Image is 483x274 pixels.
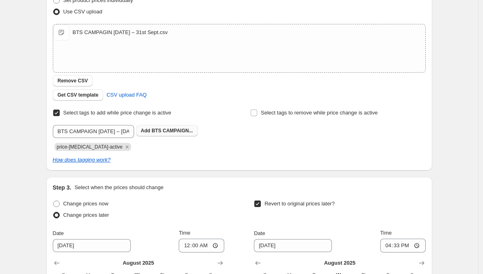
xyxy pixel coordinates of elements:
span: price-change-job-active [57,144,123,150]
span: Time [179,230,190,236]
button: Get CSV template [53,89,104,101]
input: Select tags to add [53,125,134,138]
span: Remove CSV [58,78,88,84]
button: Show next month, September 2025 [416,257,427,269]
a: How does tagging work? [53,157,110,163]
span: Date [254,230,265,236]
span: CSV upload FAQ [106,91,147,99]
input: 12:00 [179,239,224,252]
span: Date [53,230,64,236]
input: 8/13/2025 [53,239,131,252]
b: Add [141,128,150,134]
button: Show next month, September 2025 [214,257,226,269]
button: Show previous month, July 2025 [252,257,264,269]
h2: Step 3. [53,183,71,192]
span: Use CSV upload [63,9,102,15]
button: Add BTS CAMPAIGN... [136,125,198,136]
span: Time [380,230,392,236]
button: Remove CSV [53,75,93,86]
p: Select when the prices should change [74,183,163,192]
div: BTS CAMPAGIN [DATE] – 31st Sept.csv [73,28,168,37]
span: Get CSV template [58,92,99,98]
span: Change prices now [63,201,108,207]
input: 8/13/2025 [254,239,332,252]
a: CSV upload FAQ [102,88,152,101]
input: 12:00 [380,239,426,252]
span: Select tags to add while price change is active [63,110,171,116]
span: Revert to original prices later? [264,201,335,207]
span: BTS CAMPAIGN... [152,128,193,134]
span: Select tags to remove while price change is active [261,110,378,116]
button: Show previous month, July 2025 [51,257,63,269]
span: Change prices later [63,212,109,218]
button: Remove price-change-job-active [123,143,131,151]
